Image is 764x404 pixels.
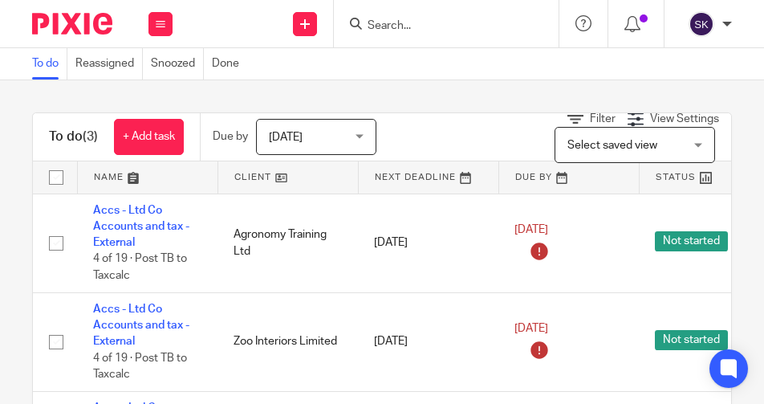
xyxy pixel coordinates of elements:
[655,231,728,251] span: Not started
[358,292,498,391] td: [DATE]
[32,48,67,80] a: To do
[93,353,187,381] span: 4 of 19 · Post TB to Taxcalc
[650,113,719,124] span: View Settings
[93,304,189,348] a: Accs - Ltd Co Accounts and tax - External
[114,119,184,155] a: + Add task
[75,48,143,80] a: Reassigned
[269,132,303,143] span: [DATE]
[590,113,616,124] span: Filter
[655,330,728,350] span: Not started
[514,224,548,235] span: [DATE]
[151,48,204,80] a: Snoozed
[213,129,248,145] p: Due by
[49,129,98,145] h1: To do
[93,254,187,282] span: 4 of 19 · Post TB to Taxcalc
[217,292,358,391] td: Zoo Interiors Limited
[514,324,548,335] span: [DATE]
[32,13,112,35] img: Pixie
[366,19,510,34] input: Search
[689,11,714,37] img: svg%3E
[358,194,498,292] td: [DATE]
[217,194,358,292] td: Agronomy Training Ltd
[212,48,247,80] a: Done
[567,140,657,151] span: Select saved view
[83,130,98,143] span: (3)
[93,205,189,249] a: Accs - Ltd Co Accounts and tax - External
